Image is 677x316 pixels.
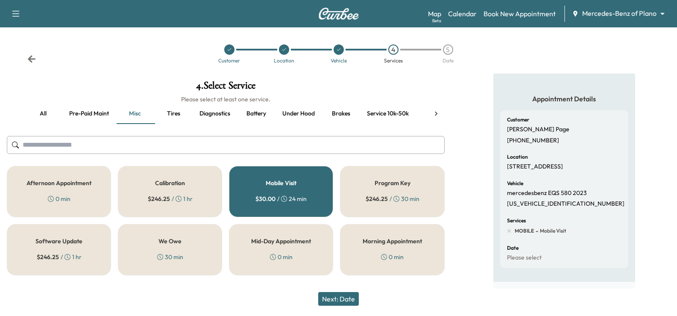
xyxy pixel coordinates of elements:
[363,238,422,244] h5: Morning Appointment
[331,58,347,63] div: Vehicle
[24,103,62,124] button: all
[270,253,293,261] div: 0 min
[37,253,59,261] span: $ 246.25
[318,292,359,306] button: Next: Date
[366,195,419,203] div: / 30 min
[274,58,294,63] div: Location
[507,163,563,171] p: [STREET_ADDRESS]
[275,103,322,124] button: Under hood
[443,44,453,55] div: 5
[366,195,388,203] span: $ 246.25
[148,195,193,203] div: / 1 hr
[507,245,519,251] h6: Date
[507,254,542,262] p: Please select
[534,227,538,235] span: -
[388,44,399,55] div: 4
[193,103,237,124] button: Diagnostics
[428,9,441,19] a: MapBeta
[158,238,182,244] h5: We Owe
[27,55,36,63] div: Back
[515,227,534,234] span: MOBILE
[507,154,528,159] h6: Location
[266,180,296,186] h5: Mobile Visit
[507,137,559,145] p: [PHONE_NUMBER]
[416,103,454,124] button: Recall
[251,238,311,244] h5: Mid-Day Appointment
[384,58,403,63] div: Services
[448,9,477,19] a: Calendar
[582,9,656,18] span: Mercedes-Benz of Plano
[484,9,556,19] a: Book New Appointment
[154,103,193,124] button: Tires
[538,227,566,234] span: Mobile Visit
[37,253,82,261] div: / 1 hr
[116,103,154,124] button: Misc
[507,189,587,197] p: mercedesbenz EQS 580 2023
[62,103,116,124] button: Pre-paid maint
[7,95,445,103] h6: Please select at least one service.
[500,94,628,103] h5: Appointment Details
[507,117,529,122] h6: Customer
[318,8,359,20] img: Curbee Logo
[155,180,185,186] h5: Calibration
[7,80,445,95] h1: 4 . Select Service
[507,126,569,133] p: [PERSON_NAME] Page
[255,195,307,203] div: / 24 min
[322,103,360,124] button: Brakes
[255,195,275,203] span: $ 30.00
[218,58,240,63] div: Customer
[148,195,170,203] span: $ 246.25
[507,200,624,208] p: [US_VEHICLE_IDENTIFICATION_NUMBER]
[507,218,526,223] h6: Services
[237,103,275,124] button: Battery
[24,103,428,124] div: basic tabs example
[432,18,441,24] div: Beta
[26,180,91,186] h5: Afternoon Appointment
[507,181,523,186] h6: Vehicle
[35,238,82,244] h5: Software Update
[443,58,454,63] div: Date
[360,103,416,124] button: Service 10k-50k
[157,253,183,261] div: 30 min
[375,180,410,186] h5: Program Key
[48,195,70,203] div: 0 min
[381,253,404,261] div: 0 min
